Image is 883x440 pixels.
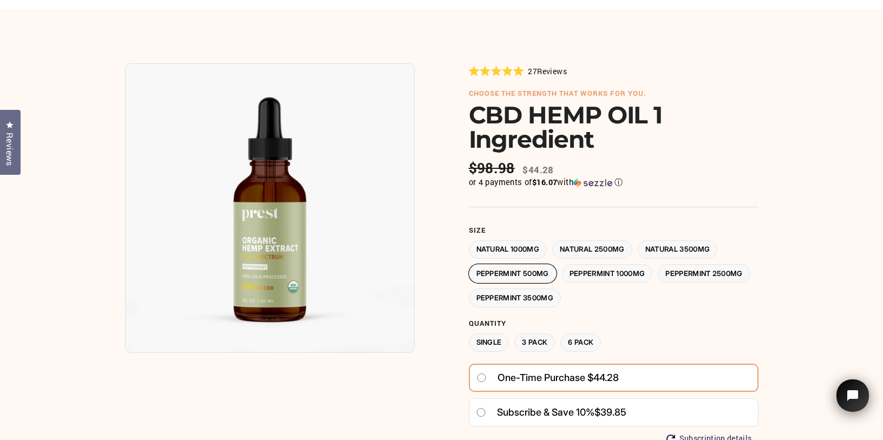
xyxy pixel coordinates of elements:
[522,163,553,176] span: $44.28
[658,264,750,283] label: Peppermint 2500MG
[822,364,883,440] iframe: Tidio Chat
[552,240,632,259] label: Natural 2500MG
[528,66,537,76] span: 27
[498,368,619,388] span: One-time purchase $44.28
[469,160,518,176] span: $98.98
[638,240,718,259] label: Natural 3500MG
[469,240,547,259] label: Natural 1000MG
[469,177,758,188] div: or 4 payments of with
[476,373,487,382] input: One-time purchase $44.28
[514,333,555,352] label: 3 Pack
[562,264,653,283] label: Peppermint 1000MG
[3,133,17,166] span: Reviews
[125,63,415,353] img: CBD HEMP OIL 1 Ingredient
[469,319,758,328] label: Quantity
[469,264,557,283] label: Peppermint 500MG
[469,89,758,98] h6: choose the strength that works for you.
[532,177,557,187] span: $16.07
[469,226,758,235] label: Size
[469,103,758,152] h1: CBD HEMP OIL 1 Ingredient
[497,406,594,418] span: Subscribe & save 10%
[537,66,567,76] span: Reviews
[476,408,486,417] input: Subscribe & save 10%$39.85
[469,177,758,188] div: or 4 payments of$16.07withSezzle Click to learn more about Sezzle
[594,406,626,418] span: $39.85
[469,288,561,307] label: Peppermint 3500MG
[573,178,612,188] img: Sezzle
[469,65,567,77] div: 27Reviews
[560,333,601,352] label: 6 Pack
[469,333,509,352] label: Single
